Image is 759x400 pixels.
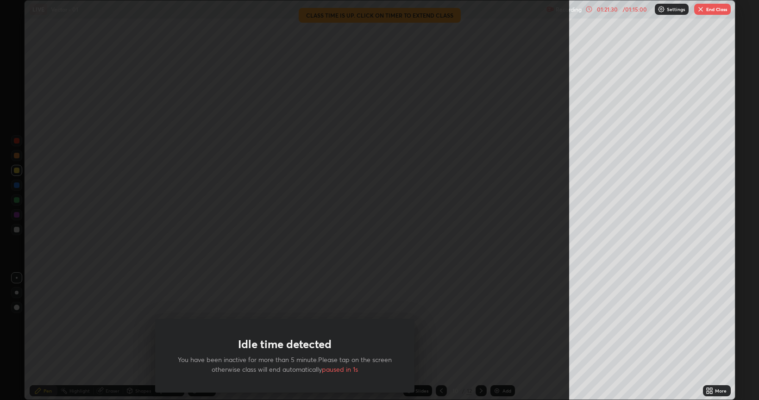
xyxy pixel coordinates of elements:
div: 01:21:30 [595,6,621,12]
button: End Class [694,4,731,15]
span: paused in 1s [322,365,358,374]
p: You have been inactive for more than 5 minute.Please tap on the screen otherwise class will end a... [177,355,392,374]
img: end-class-cross [697,6,704,13]
img: class-settings-icons [658,6,665,13]
div: / 01:15:00 [621,6,649,12]
div: More [715,388,727,393]
h1: Idle time detected [238,337,332,351]
p: Settings [667,7,685,12]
